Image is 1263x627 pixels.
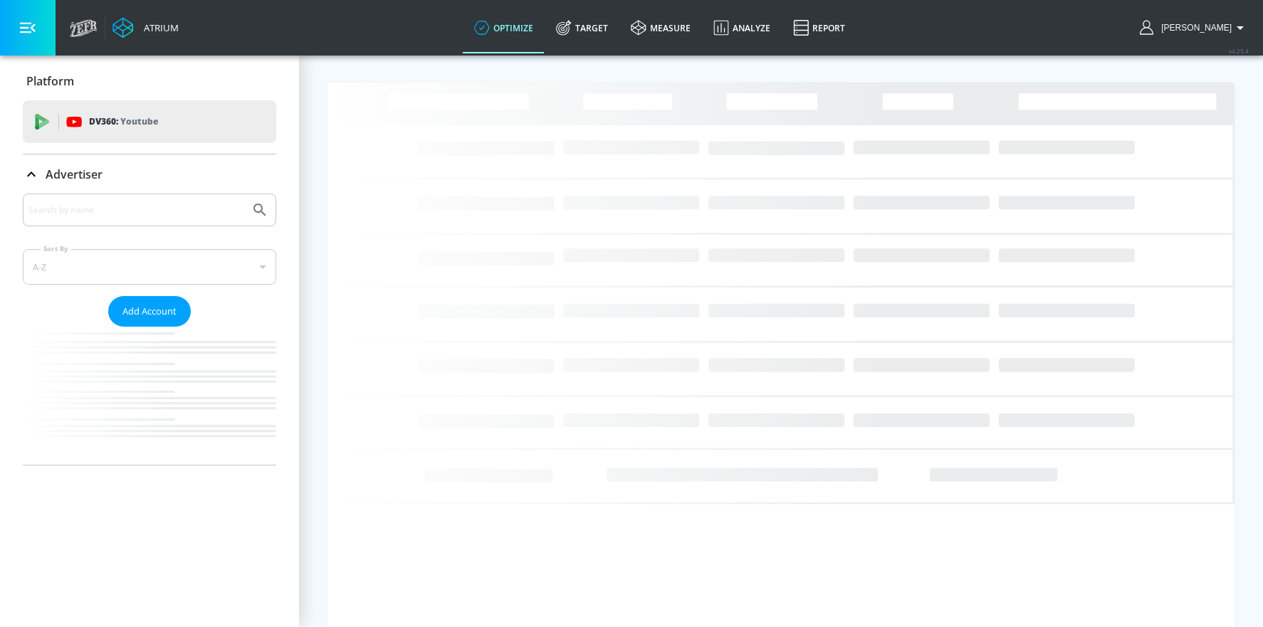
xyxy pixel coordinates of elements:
nav: list of Advertiser [23,327,276,465]
a: Atrium [112,17,179,38]
div: Advertiser [23,154,276,194]
p: Youtube [120,114,158,129]
p: DV360: [89,114,158,130]
div: A-Z [23,249,276,285]
a: optimize [463,2,545,53]
p: Advertiser [46,167,103,182]
div: Platform [23,61,276,101]
a: Target [545,2,619,53]
p: Platform [26,73,74,89]
a: Report [782,2,856,53]
a: Analyze [702,2,782,53]
span: login as: amanda.cermak@zefr.com [1155,23,1232,33]
div: Atrium [138,21,179,34]
div: Advertiser [23,194,276,465]
button: [PERSON_NAME] [1140,19,1249,36]
span: v 4.25.4 [1229,47,1249,55]
a: measure [619,2,702,53]
label: Sort By [41,244,71,253]
span: Add Account [122,303,177,320]
div: DV360: Youtube [23,100,276,143]
input: Search by name [28,201,244,219]
button: Add Account [108,296,191,327]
